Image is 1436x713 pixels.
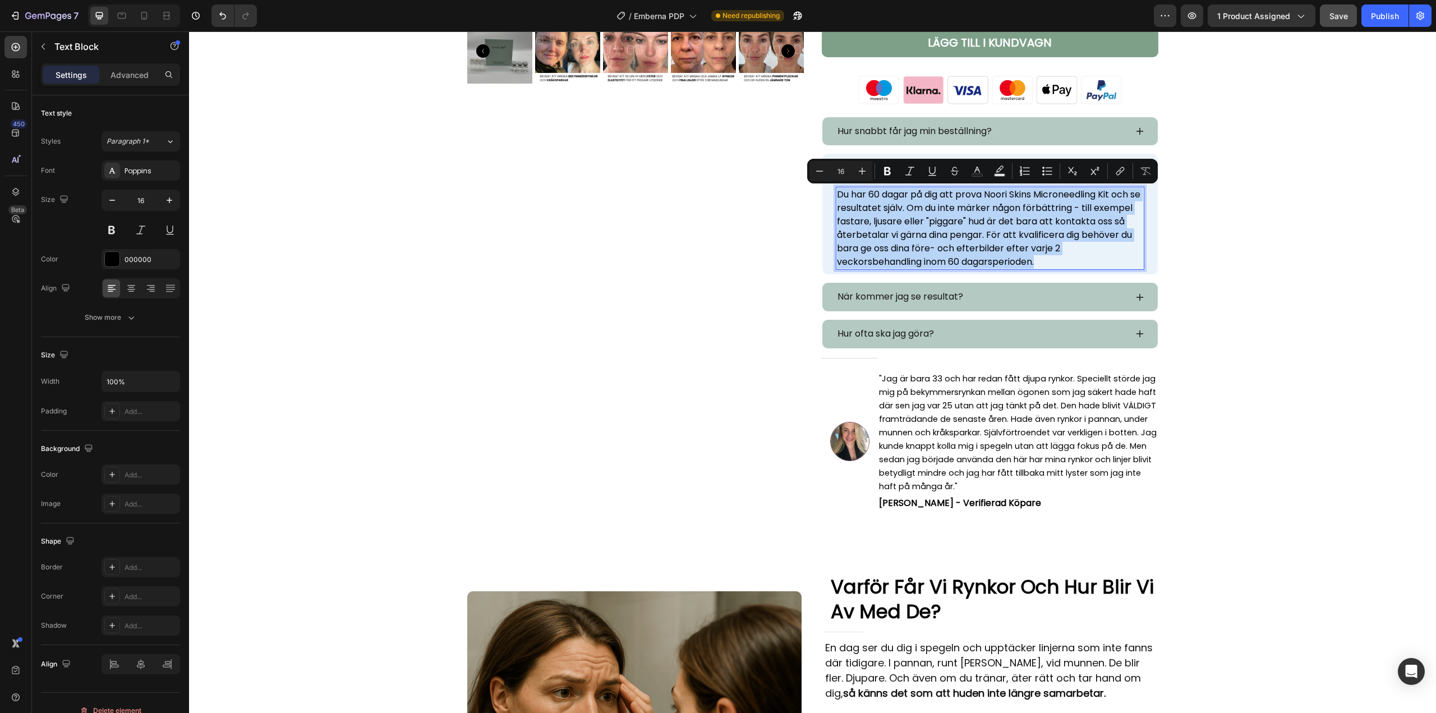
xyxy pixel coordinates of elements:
input: Auto [102,371,179,392]
button: 7 [4,4,84,27]
div: Corner [41,591,63,601]
h2: Varför Får Vi Rynkor Och Hur Blir Vi Av Med De? [641,542,969,594]
div: Add... [125,592,177,602]
div: Editor contextual toolbar [807,159,1158,183]
div: Color [41,470,58,480]
div: Size [41,348,71,363]
div: Align [41,281,72,296]
div: Color [41,254,58,264]
div: Add... [125,407,177,417]
div: Beta [8,205,27,214]
p: Advanced [111,69,149,81]
strong: så känns det som att huden inte längre samarbetar. [654,655,917,669]
button: Publish [1361,4,1409,27]
div: Add... [125,621,177,631]
p: Du har 60 dagar på dig att prova Noori Skins Microneedling Kit och se resultatet själv. Om du int... [648,157,954,237]
button: Paragraph 1* [102,131,180,151]
span: Need republishing [722,11,780,21]
div: Rich Text Editor. Editing area: main [647,155,955,238]
img: gempages_581657468233319180-96a9c63b-3802-4ef7-bee9-1ad47d22dd97.svg [666,37,936,80]
p: Text Block [54,40,150,53]
div: Image [41,499,61,509]
div: Shadow [41,620,67,631]
div: Padding [41,406,67,416]
div: Open Intercom Messenger [1398,658,1425,685]
div: Font [41,165,55,176]
div: Poppins [125,166,177,176]
strong: [PERSON_NAME] - Verifierad Köpare [690,465,852,478]
div: Background [41,441,95,457]
p: Settings [56,69,87,81]
iframe: Design area [189,31,1436,713]
div: Publish [1371,10,1399,22]
div: LÄGG TILL I KUNDVAGN [739,1,863,21]
button: 1 product assigned [1208,4,1315,27]
img: gempages_581657468233319180-f15446ff-d807-4cf6-b3ee-1f0c53a1b45c.jpg [641,390,680,430]
div: Add... [125,563,177,573]
div: Shape [41,534,77,549]
span: Paragraph 1* [107,136,149,146]
p: En dag ser du dig i spegeln och upptäcker linjerna som inte fanns där tidigare. I pannan, runt [P... [636,609,968,669]
div: Width [41,376,59,387]
p: 7 [73,9,79,22]
div: Border [41,562,63,572]
span: Save [1329,11,1348,21]
div: Size [41,192,71,208]
div: Add... [125,470,177,480]
div: 450 [11,119,27,128]
div: Add... [125,499,177,509]
span: Emberna PDP [634,10,684,22]
span: "Jag är bara 33 och har redan fått djupa rynkor. Speciellt störde jag mig på bekymmersrynkan mell... [690,342,968,461]
div: 000000 [125,255,177,265]
span: Hur ofta ska jag göra? [648,296,745,309]
div: Text style [41,108,72,118]
div: Align [41,657,73,672]
span: 1 product assigned [1217,10,1290,22]
button: Save [1320,4,1357,27]
span: Hur snabbt får jag min beställning? [648,93,803,106]
button: Show more [41,307,180,328]
span: / [629,10,632,22]
div: Styles [41,136,61,146]
span: Vad innebär 60 dagars provperiod? [648,130,806,142]
span: När kommer jag se resultat? [648,259,774,272]
div: Show more [85,312,137,323]
div: Undo/Redo [211,4,257,27]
